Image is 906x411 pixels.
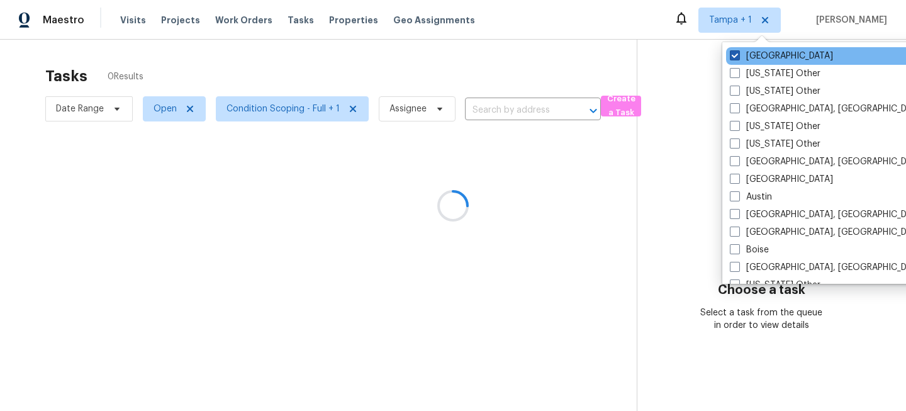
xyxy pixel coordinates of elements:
label: [US_STATE] Other [730,85,820,98]
label: [GEOGRAPHIC_DATA] [730,173,833,186]
label: [US_STATE] Other [730,120,820,133]
label: [US_STATE] Other [730,67,820,80]
label: [US_STATE] Other [730,279,820,291]
label: Austin [730,191,772,203]
label: Boise [730,244,769,256]
label: [US_STATE] Other [730,138,820,150]
label: [GEOGRAPHIC_DATA] [730,50,833,62]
